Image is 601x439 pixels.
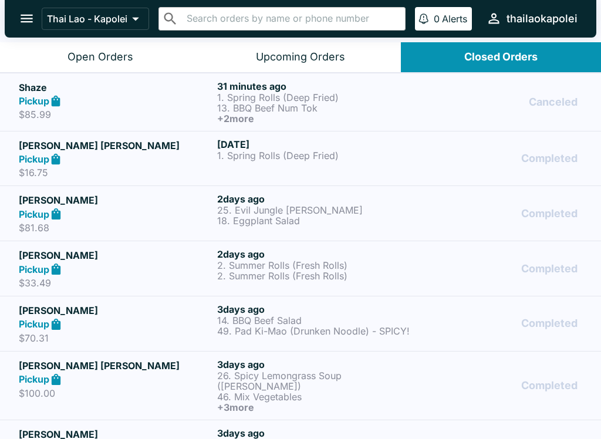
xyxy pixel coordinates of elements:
p: 18. Eggplant Salad [217,215,411,226]
span: 2 days ago [217,248,265,260]
p: 25. Evil Jungle [PERSON_NAME] [217,205,411,215]
h6: + 3 more [217,402,411,413]
input: Search orders by name or phone number [183,11,400,27]
span: 3 days ago [217,359,265,370]
p: 13. BBQ Beef Num Tok [217,103,411,113]
p: 2. Summer Rolls (Fresh Rolls) [217,260,411,271]
p: $70.31 [19,332,212,344]
p: Alerts [442,13,467,25]
h5: Shaze [19,80,212,94]
button: thailaokapolei [481,6,582,31]
strong: Pickup [19,153,49,165]
p: 49. Pad Ki-Mao (Drunken Noodle) - SPICY! [217,326,411,336]
button: Thai Lao - Kapolei [42,8,149,30]
strong: Pickup [19,208,49,220]
p: 46. Mix Vegetables [217,391,411,402]
p: $85.99 [19,109,212,120]
h5: [PERSON_NAME] [19,303,212,318]
span: 3 days ago [217,427,265,439]
p: $16.75 [19,167,212,178]
p: 0 [434,13,440,25]
strong: Pickup [19,318,49,330]
h6: + 2 more [217,113,411,124]
span: 3 days ago [217,303,265,315]
h6: [DATE] [217,139,411,150]
h6: 31 minutes ago [217,80,411,92]
p: 1. Spring Rolls (Deep Fried) [217,150,411,161]
strong: Pickup [19,373,49,385]
h5: [PERSON_NAME] [PERSON_NAME] [19,359,212,373]
div: Open Orders [67,50,133,64]
p: 1. Spring Rolls (Deep Fried) [217,92,411,103]
p: Thai Lao - Kapolei [47,13,127,25]
span: 2 days ago [217,193,265,205]
p: $100.00 [19,387,212,399]
h5: [PERSON_NAME] [19,248,212,262]
div: thailaokapolei [507,12,578,26]
h5: [PERSON_NAME] [19,193,212,207]
div: Upcoming Orders [256,50,345,64]
p: 2. Summer Rolls (Fresh Rolls) [217,271,411,281]
p: 26. Spicy Lemongrass Soup ([PERSON_NAME]) [217,370,411,391]
p: $81.68 [19,222,212,234]
strong: Pickup [19,95,49,107]
p: $33.49 [19,277,212,289]
strong: Pickup [19,264,49,275]
p: 14. BBQ Beef Salad [217,315,411,326]
button: open drawer [12,4,42,33]
h5: [PERSON_NAME] [PERSON_NAME] [19,139,212,153]
div: Closed Orders [464,50,538,64]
